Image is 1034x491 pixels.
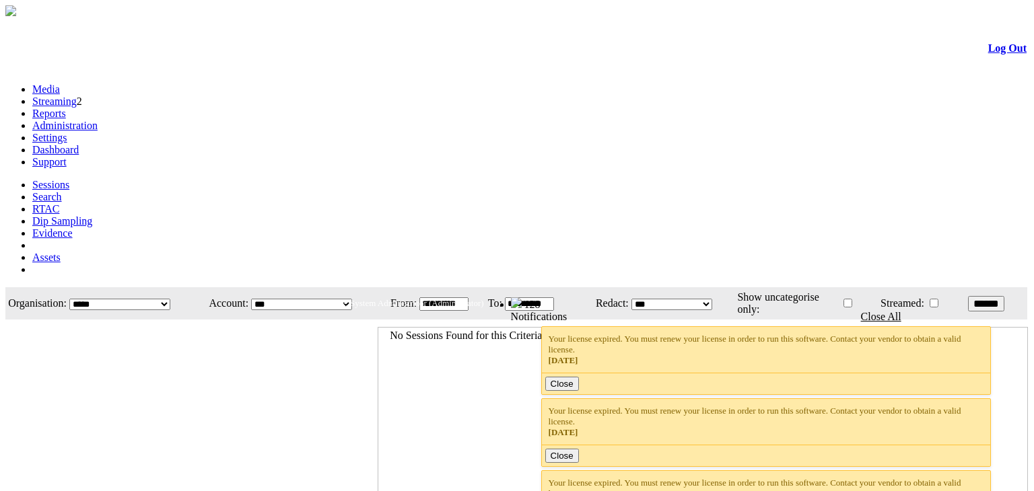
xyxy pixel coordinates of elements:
[32,108,66,119] a: Reports
[549,427,578,437] span: [DATE]
[32,120,98,131] a: Administration
[32,227,73,239] a: Evidence
[32,96,77,107] a: Streaming
[32,156,67,167] a: Support
[7,289,67,318] td: Organisation:
[313,298,484,308] span: Welcome, System Administrator (Administrator)
[988,42,1027,54] a: Log Out
[549,406,984,438] div: Your license expired. You must renew your license in order to run this software. Contact your ven...
[198,289,249,318] td: Account:
[32,83,60,95] a: Media
[511,311,1000,323] div: Notifications
[511,297,522,308] img: bell25.png
[32,132,67,143] a: Settings
[5,5,16,16] img: arrow-3.png
[32,215,92,227] a: Dip Sampling
[549,355,578,365] span: [DATE]
[32,252,61,263] a: Assets
[549,334,984,366] div: Your license expired. You must renew your license in order to run this software. Contact your ven...
[77,96,82,107] span: 2
[545,449,579,463] button: Close
[32,191,62,202] a: Search
[32,144,79,155] a: Dashboard
[861,311,901,322] a: Close All
[545,377,579,391] button: Close
[32,203,59,215] a: RTAC
[524,299,541,310] span: 128
[32,179,69,190] a: Sessions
